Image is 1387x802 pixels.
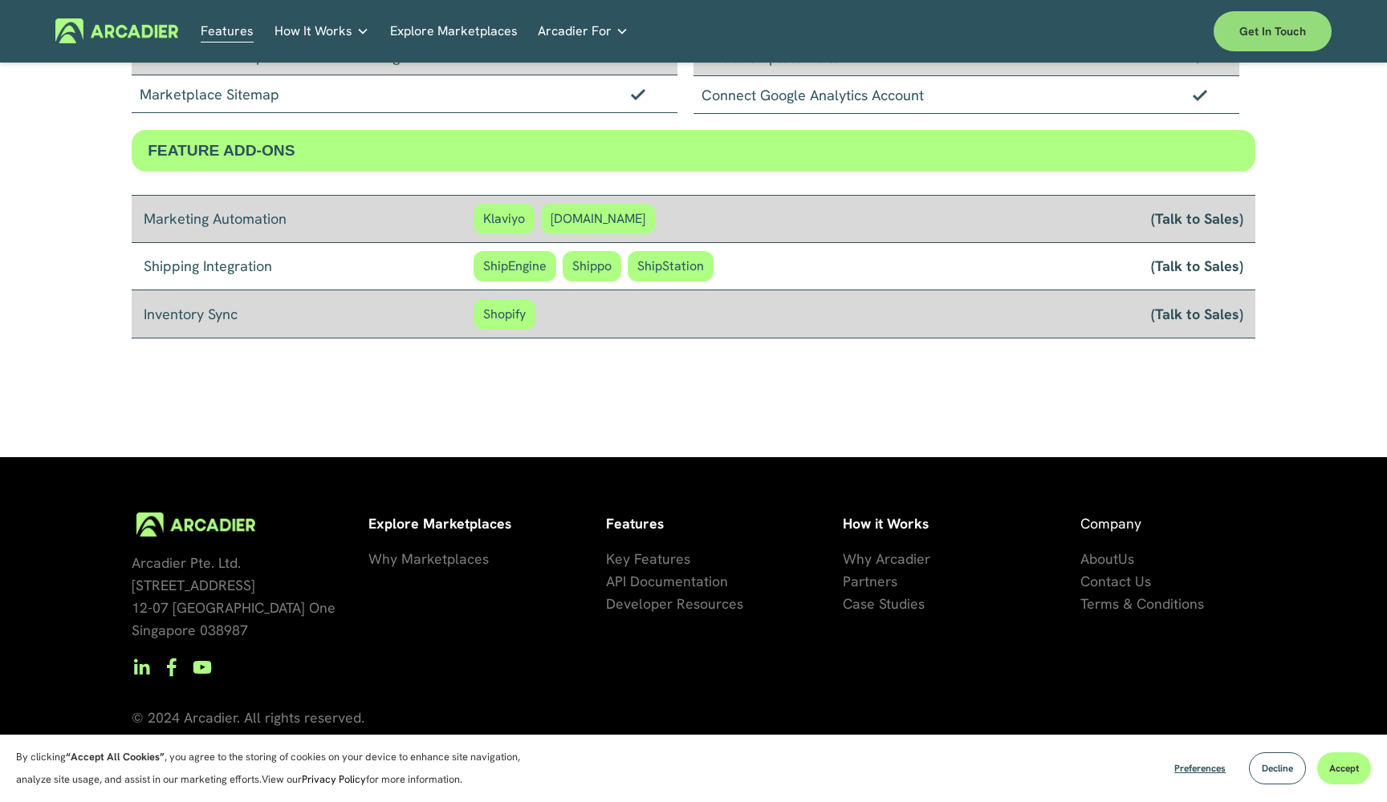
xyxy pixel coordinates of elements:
span: Terms & Conditions [1080,594,1204,613]
a: Explore Marketplaces [390,18,518,43]
div: Connect Google Analytics Account [693,76,1239,114]
span: Company [1080,514,1141,533]
a: Contact Us [1080,570,1151,593]
span: Contact Us [1080,572,1151,590]
a: Why Marketplaces [368,548,489,570]
span: API Documentation [606,572,728,590]
a: Developer Resources [606,593,743,615]
span: About [1080,549,1118,568]
a: folder dropdown [275,18,369,43]
span: Arcadier For [538,20,612,43]
button: Decline [1249,752,1306,784]
span: Shippo [563,251,621,282]
strong: Explore Marketplaces [368,514,511,533]
a: Terms & Conditions [1080,593,1204,615]
a: About [1080,548,1118,570]
a: Ca [843,593,860,615]
div: FEATURE ADD-ONS [132,130,1255,172]
a: (Talk to Sales) [1151,256,1243,275]
span: P [843,572,851,590]
a: YouTube [193,658,212,677]
a: Privacy Policy [302,772,366,786]
span: ShipStation [628,251,714,282]
a: Get in touch [1214,11,1332,51]
span: Why Arcadier [843,549,930,568]
span: Shopify [474,299,535,330]
div: Shipping Integration [144,255,474,277]
a: Why Arcadier [843,548,930,570]
span: Key Features [606,549,690,568]
span: Why Marketplaces [368,549,489,568]
a: (Talk to Sales) [1151,304,1243,323]
div: Marketing Automation [144,208,474,230]
span: ShipEngine [474,251,556,282]
a: P [843,570,851,593]
span: Arcadier Pte. Ltd. [STREET_ADDRESS] 12-07 [GEOGRAPHIC_DATA] One Singapore 038987 [132,553,336,639]
img: Arcadier [55,18,178,43]
span: Klaviyo [474,204,535,234]
div: Inventory Sync [144,303,474,326]
p: By clicking , you agree to the storing of cookies on your device to enhance site navigation, anal... [16,746,538,791]
a: LinkedIn [132,658,151,677]
span: How It Works [275,20,352,43]
a: Features [201,18,254,43]
span: Ca [843,594,860,613]
a: Key Features [606,548,690,570]
a: artners [851,570,897,593]
a: (Talk to Sales) [1151,209,1243,228]
a: folder dropdown [538,18,628,43]
span: © 2024 Arcadier. All rights reserved. [132,708,364,727]
span: Decline [1262,762,1293,775]
strong: How it Works [843,514,929,533]
div: Marketplace Sitemap [132,75,677,113]
strong: Features [606,514,664,533]
span: Developer Resources [606,594,743,613]
img: Checkmark [1193,89,1207,100]
span: Us [1118,549,1134,568]
a: Facebook [162,658,181,677]
button: Preferences [1162,752,1238,784]
span: Preferences [1174,762,1226,775]
img: Checkmark [631,88,645,99]
a: API Documentation [606,570,728,593]
span: se Studies [860,594,925,613]
a: se Studies [860,593,925,615]
span: [DOMAIN_NAME] [541,204,655,234]
strong: “Accept All Cookies” [66,750,165,764]
iframe: Chat Widget [1307,725,1387,802]
span: artners [851,572,897,590]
